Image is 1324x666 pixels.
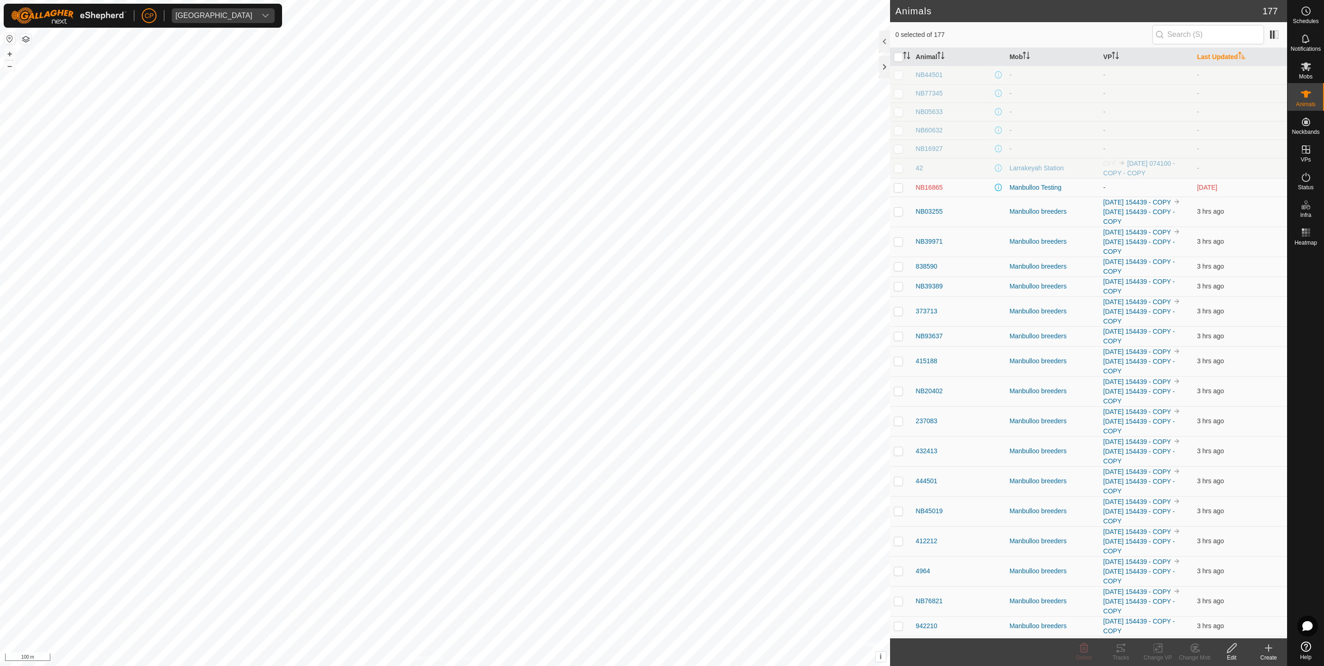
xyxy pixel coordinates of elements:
app-display-virtual-paddock-transition: - [1103,184,1106,191]
span: - [1197,108,1199,115]
span: 13 Aug 2025, 12:49 pm [1197,447,1224,455]
a: [DATE] 154439 - COPY [1103,348,1171,355]
p-sorticon: Activate to sort [1023,53,1030,60]
div: Change Mob [1176,654,1213,662]
span: 13 Aug 2025, 12:48 pm [1197,332,1224,340]
span: 942210 [916,621,938,631]
a: [DATE] 154439 - COPY [1103,588,1171,595]
span: CP [144,11,153,21]
span: i [879,653,881,660]
div: Manbulloo breeders [1010,416,1096,426]
span: Manbulloo Station [172,8,256,23]
span: 13 Aug 2025, 12:49 pm [1197,597,1224,605]
span: 13 Aug 2025, 12:49 pm [1197,507,1224,515]
span: - [1197,90,1199,97]
div: Manbulloo breeders [1010,262,1096,271]
div: Edit [1213,654,1250,662]
a: [DATE] 154439 - COPY - COPY [1103,598,1175,615]
span: Status [1298,185,1313,190]
a: [DATE] 074100 - COPY - COPY [1103,160,1175,177]
span: Help [1300,654,1312,660]
a: [DATE] 154439 - COPY [1103,498,1171,505]
span: NB77345 [916,89,943,98]
a: [DATE] 154439 - COPY - COPY [1103,208,1175,225]
a: [DATE] 154439 - COPY [1103,228,1171,236]
span: - [1197,164,1199,172]
a: [DATE] 154439 - COPY [1103,378,1171,385]
a: [DATE] 154439 - COPY [1103,638,1171,645]
span: Schedules [1293,18,1318,24]
div: Manbulloo Testing [1010,183,1096,192]
span: 13 Aug 2025, 12:49 pm [1197,567,1224,575]
span: 412212 [916,536,938,546]
div: dropdown trigger [256,8,275,23]
img: to [1173,228,1180,235]
div: Manbulloo breeders [1010,306,1096,316]
div: Manbulloo breeders [1010,476,1096,486]
th: VP [1100,48,1193,66]
div: Manbulloo breeders [1010,237,1096,246]
span: - [1197,126,1199,134]
span: NB05633 [916,107,943,117]
span: Animals [1296,102,1316,107]
button: Reset Map [4,33,15,44]
img: to [1173,298,1180,305]
app-display-virtual-paddock-transition: - [1103,108,1106,115]
span: 42 [916,163,923,173]
div: Manbulloo breeders [1010,566,1096,576]
a: [DATE] 154439 - COPY - COPY [1103,388,1175,405]
a: [DATE] 154439 - COPY [1103,468,1171,475]
a: [DATE] 154439 - COPY - COPY [1103,478,1175,495]
span: NB44501 [916,70,943,80]
div: Larrakeyah Station [1010,163,1096,173]
span: 13 Aug 2025, 12:48 pm [1197,238,1224,245]
span: 415188 [916,356,938,366]
span: 13 Aug 2025, 12:49 pm [1197,622,1224,630]
button: + [4,48,15,60]
span: Mobs [1299,74,1312,79]
span: 13 Aug 2025, 12:48 pm [1197,282,1224,290]
app-display-virtual-paddock-transition: - [1103,71,1106,78]
div: - [1010,144,1096,154]
div: Manbulloo breeders [1010,621,1096,631]
img: to [1173,198,1180,205]
span: 13 Aug 2025, 12:48 pm [1197,387,1224,395]
span: - [1197,71,1199,78]
app-display-virtual-paddock-transition: - [1103,145,1106,152]
button: Map Layers [20,34,31,45]
img: to [1173,588,1180,595]
button: i [876,652,886,662]
a: [DATE] 154439 - COPY - COPY [1103,308,1175,325]
a: [DATE] 154439 - COPY - COPY [1103,358,1175,375]
div: Manbulloo breeders [1010,506,1096,516]
div: Change VP [1139,654,1176,662]
a: [DATE] 154439 - COPY [1103,528,1171,535]
span: NB76821 [916,596,943,606]
span: 13 Aug 2025, 12:48 pm [1197,357,1224,365]
a: [DATE] 154439 - COPY - COPY [1103,238,1175,255]
span: 25 July 2025, 10:18 pm [1197,184,1217,191]
div: Manbulloo breeders [1010,282,1096,291]
span: VPs [1300,157,1311,162]
span: 373713 [916,306,938,316]
img: to [1173,528,1180,535]
div: Create [1250,654,1287,662]
div: [GEOGRAPHIC_DATA] [175,12,253,19]
a: [DATE] 154439 - COPY - COPY [1103,418,1175,435]
img: to [1173,438,1180,445]
span: NB20402 [916,386,943,396]
span: 13 Aug 2025, 12:48 pm [1197,307,1224,315]
span: 0 selected of 177 [896,30,1152,40]
span: 237083 [916,416,938,426]
div: - [1010,126,1096,135]
img: Gallagher Logo [11,7,126,24]
div: Manbulloo breeders [1010,446,1096,456]
th: Mob [1006,48,1100,66]
span: 13 Aug 2025, 12:48 pm [1197,417,1224,425]
span: 13 Aug 2025, 12:48 pm [1197,208,1224,215]
div: Tracks [1102,654,1139,662]
input: Search (S) [1152,25,1264,44]
span: 444501 [916,476,938,486]
div: Manbulloo breeders [1010,356,1096,366]
a: [DATE] 154439 - COPY - COPY [1103,258,1175,275]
